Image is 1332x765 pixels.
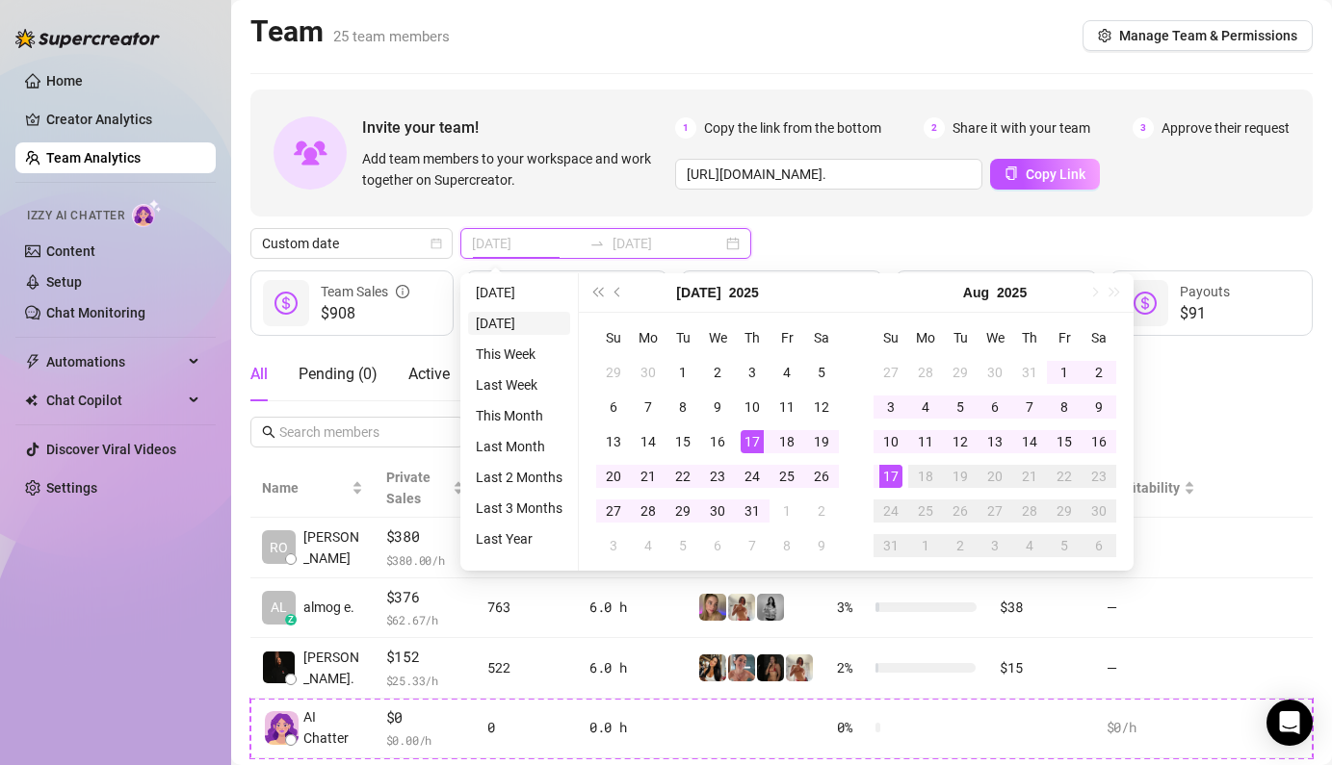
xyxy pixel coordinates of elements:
[468,404,570,427] li: This Month
[770,320,804,355] th: Fr
[666,494,700,528] td: 2025-07-29
[362,148,667,191] span: Add team members to your workspace and work together on Supercreator.
[46,243,95,259] a: Content
[285,614,297,625] div: z
[1053,395,1076,419] div: 8
[602,395,625,419] div: 6
[978,390,1012,424] td: 2025-08-06
[602,534,625,557] div: 3
[637,430,660,453] div: 14
[770,390,804,424] td: 2025-07-11
[299,363,378,386] div: Pending ( 0 )
[472,233,582,254] input: Start date
[775,395,798,419] div: 11
[596,459,631,494] td: 2025-07-20
[943,355,978,390] td: 2025-07-29
[978,320,1012,355] th: We
[613,233,722,254] input: End date
[676,273,720,312] button: Choose a month
[943,424,978,459] td: 2025-08-12
[810,534,833,557] div: 9
[637,395,660,419] div: 7
[810,465,833,488] div: 26
[775,534,798,557] div: 8
[671,395,694,419] div: 8
[700,390,735,424] td: 2025-07-09
[874,390,908,424] td: 2025-08-03
[908,494,943,528] td: 2025-08-25
[735,390,770,424] td: 2025-07-10
[1082,390,1116,424] td: 2025-08-09
[804,494,839,528] td: 2025-08-02
[637,361,660,384] div: 30
[706,395,729,419] div: 9
[983,499,1006,523] div: 27
[1012,355,1047,390] td: 2025-07-31
[386,586,465,609] span: $376
[602,499,625,523] div: 27
[770,355,804,390] td: 2025-07-04
[468,373,570,396] li: Last Week
[631,494,666,528] td: 2025-07-28
[908,320,943,355] th: Mo
[1047,528,1082,563] td: 2025-09-05
[431,238,442,249] span: calendar
[132,199,162,227] img: AI Chatter
[303,526,363,569] span: [PERSON_NAME]
[596,528,631,563] td: 2025-08-03
[700,494,735,528] td: 2025-07-30
[914,395,937,419] div: 4
[757,654,784,681] img: the_bohema
[700,424,735,459] td: 2025-07-16
[46,442,176,457] a: Discover Viral Videos
[943,320,978,355] th: Tu
[468,466,570,489] li: Last 2 Months
[1082,355,1116,390] td: 2025-08-02
[386,610,465,629] span: $ 62.67 /h
[675,117,696,139] span: 1
[666,459,700,494] td: 2025-07-22
[1012,459,1047,494] td: 2025-08-21
[1053,361,1076,384] div: 1
[978,494,1012,528] td: 2025-08-27
[914,361,937,384] div: 28
[1047,355,1082,390] td: 2025-08-01
[1012,424,1047,459] td: 2025-08-14
[386,730,465,750] span: $ 0.00 /h
[983,465,1006,488] div: 20
[1018,361,1041,384] div: 31
[757,594,784,621] img: A
[750,270,867,313] div: Est. Hours Worked
[250,363,268,386] div: All
[700,528,735,563] td: 2025-08-06
[770,424,804,459] td: 2025-07-18
[333,28,450,45] span: 25 team members
[1095,638,1207,699] td: —
[1053,465,1076,488] div: 22
[321,302,409,325] span: $908
[1087,499,1110,523] div: 30
[386,525,465,548] span: $380
[637,534,660,557] div: 4
[706,361,729,384] div: 2
[770,494,804,528] td: 2025-08-01
[468,281,570,304] li: [DATE]
[666,320,700,355] th: Tu
[879,430,902,453] div: 10
[1026,166,1085,182] span: Copy Link
[666,390,700,424] td: 2025-07-08
[666,528,700,563] td: 2025-08-05
[1047,390,1082,424] td: 2025-08-08
[741,361,764,384] div: 3
[46,305,145,320] a: Chat Monitoring
[953,117,1090,139] span: Share it with your team
[1018,430,1041,453] div: 14
[741,499,764,523] div: 31
[1018,395,1041,419] div: 7
[666,355,700,390] td: 2025-07-01
[949,361,972,384] div: 29
[631,424,666,459] td: 2025-07-14
[386,470,431,506] span: Private Sales
[786,654,813,681] img: Green
[837,717,868,738] span: 0 %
